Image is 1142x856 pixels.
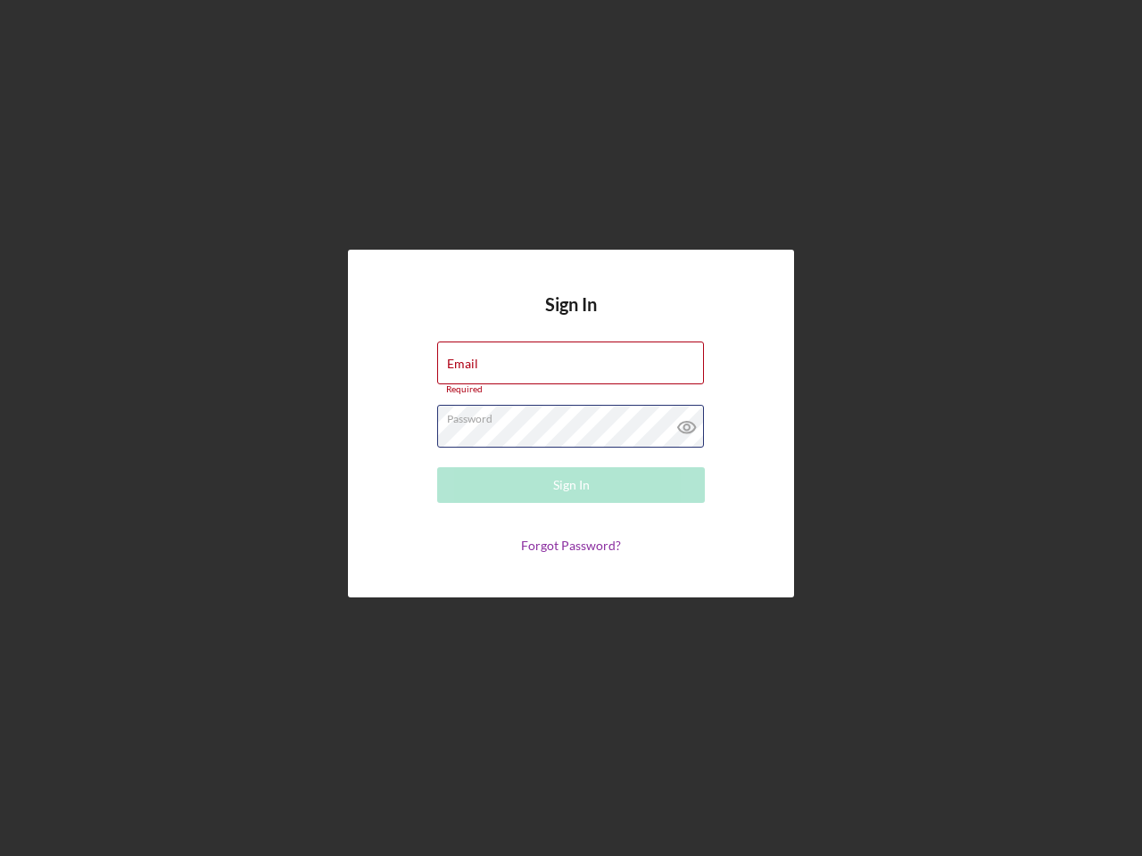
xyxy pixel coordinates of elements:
h4: Sign In [545,294,597,342]
a: Forgot Password? [521,538,621,553]
div: Required [437,384,705,395]
div: Sign In [553,467,590,503]
label: Password [447,406,704,425]
button: Sign In [437,467,705,503]
label: Email [447,357,478,371]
